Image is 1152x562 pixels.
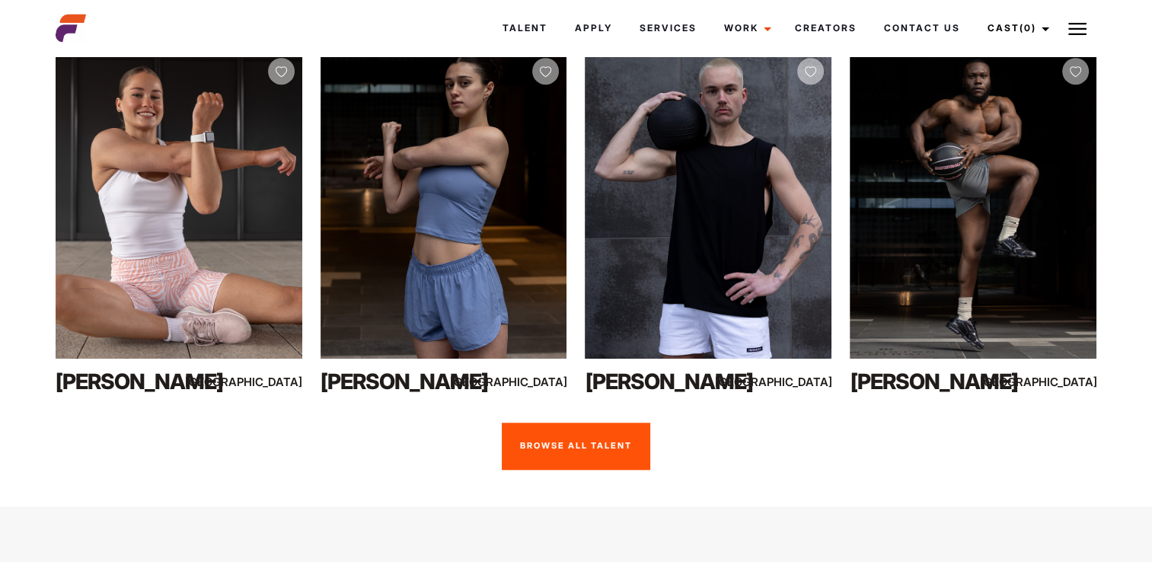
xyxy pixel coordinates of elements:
a: Browse all talent [502,423,650,470]
div: [PERSON_NAME] [585,366,732,397]
a: Services [625,8,710,49]
img: Burger icon [1068,20,1087,38]
div: [GEOGRAPHIC_DATA] [228,372,302,391]
div: [GEOGRAPHIC_DATA] [493,372,566,391]
div: [PERSON_NAME] [850,366,997,397]
a: Creators [780,8,870,49]
span: (0) [1019,22,1036,34]
div: [PERSON_NAME] [56,366,203,397]
a: Work [710,8,780,49]
a: Cast(0) [973,8,1058,49]
a: Contact Us [870,8,973,49]
a: Apply [560,8,625,49]
div: [GEOGRAPHIC_DATA] [758,372,831,391]
div: [PERSON_NAME] [321,366,468,397]
a: Talent [488,8,560,49]
div: [GEOGRAPHIC_DATA] [1023,372,1096,391]
img: cropped-aefm-brand-fav-22-square.png [56,13,86,43]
